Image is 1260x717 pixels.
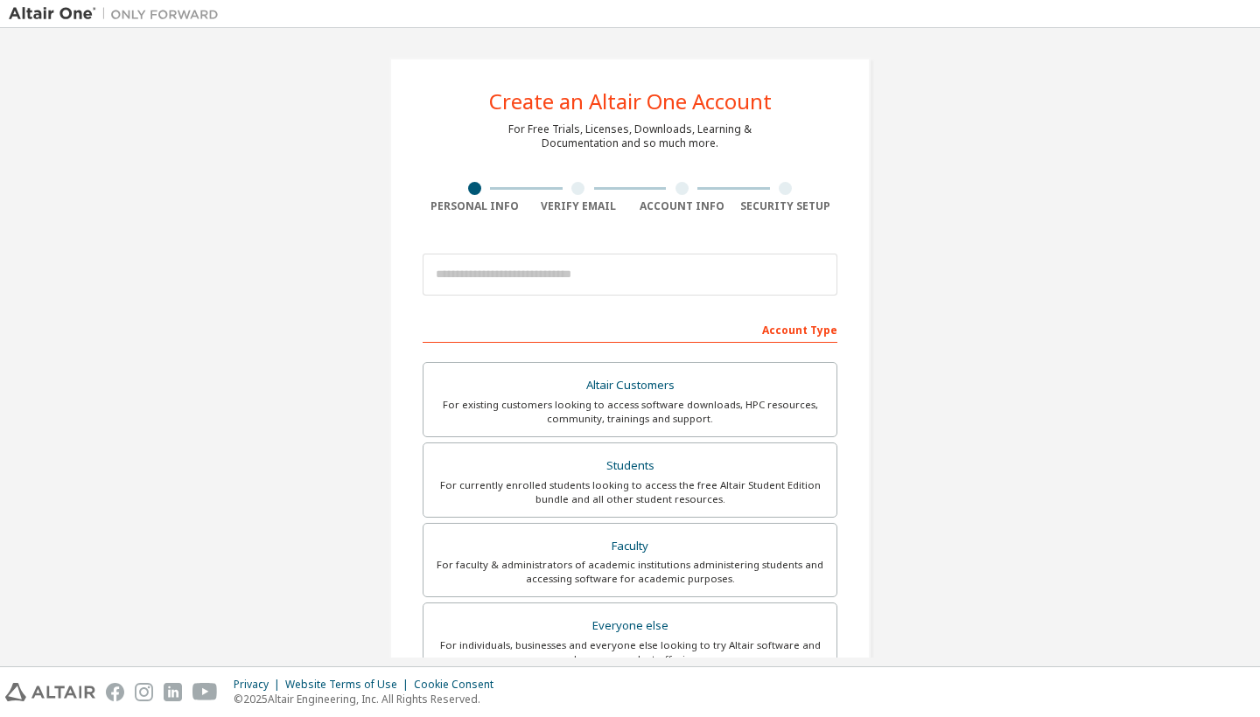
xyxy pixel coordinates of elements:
[434,534,826,559] div: Faculty
[434,478,826,506] div: For currently enrolled students looking to access the free Altair Student Edition bundle and all ...
[734,199,838,213] div: Security Setup
[434,558,826,586] div: For faculty & administrators of academic institutions administering students and accessing softwa...
[234,692,504,707] p: © 2025 Altair Engineering, Inc. All Rights Reserved.
[234,678,285,692] div: Privacy
[414,678,504,692] div: Cookie Consent
[527,199,631,213] div: Verify Email
[192,683,218,701] img: youtube.svg
[423,199,527,213] div: Personal Info
[106,683,124,701] img: facebook.svg
[423,315,837,343] div: Account Type
[434,398,826,426] div: For existing customers looking to access software downloads, HPC resources, community, trainings ...
[508,122,752,150] div: For Free Trials, Licenses, Downloads, Learning & Documentation and so much more.
[135,683,153,701] img: instagram.svg
[630,199,734,213] div: Account Info
[9,5,227,23] img: Altair One
[489,91,772,112] div: Create an Altair One Account
[434,638,826,666] div: For individuals, businesses and everyone else looking to try Altair software and explore our prod...
[285,678,414,692] div: Website Terms of Use
[434,614,826,638] div: Everyone else
[164,683,182,701] img: linkedin.svg
[5,683,95,701] img: altair_logo.svg
[434,373,826,398] div: Altair Customers
[434,454,826,478] div: Students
